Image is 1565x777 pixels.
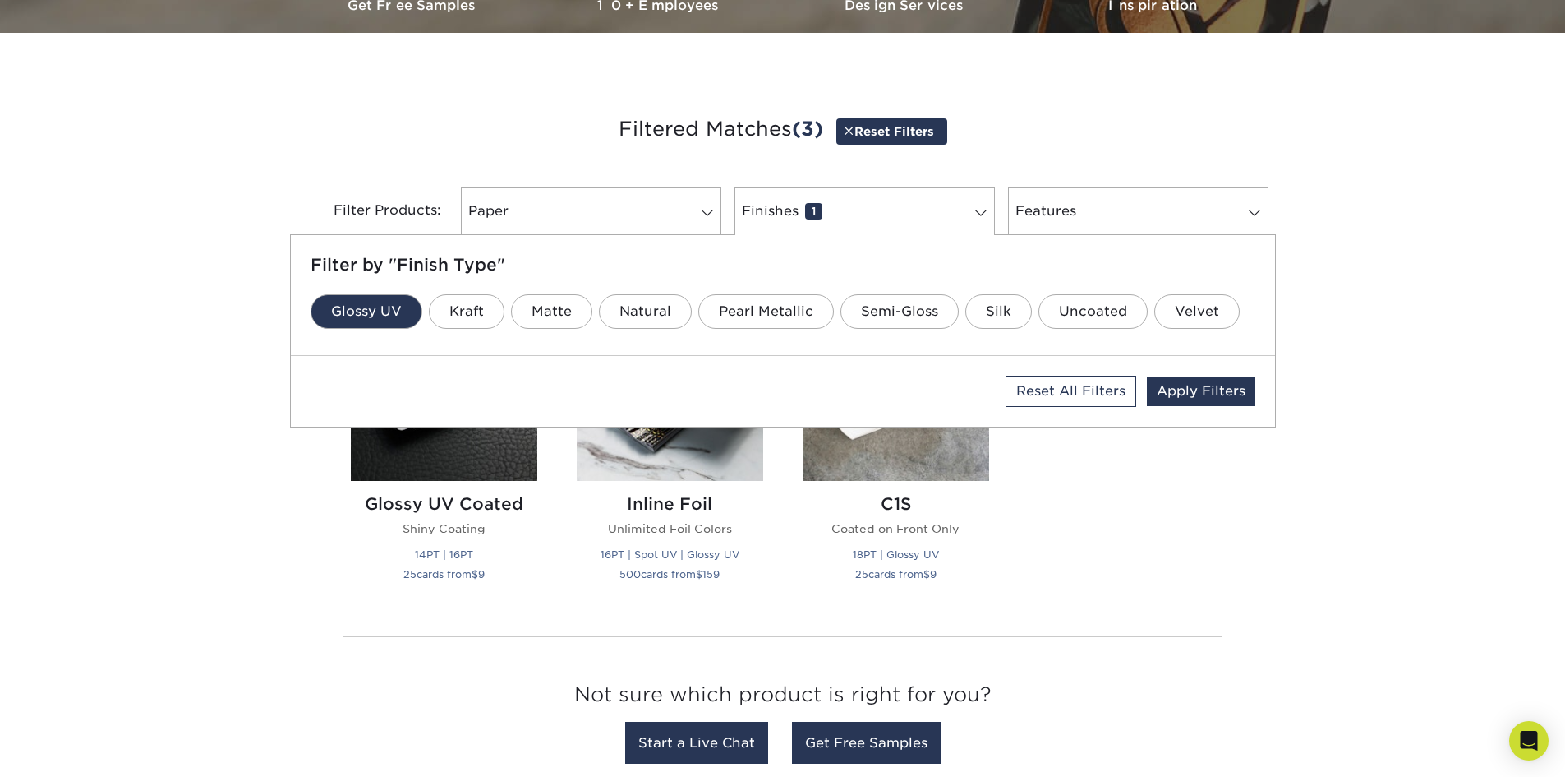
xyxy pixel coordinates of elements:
[619,568,641,580] span: 500
[836,118,947,144] a: Reset Filters
[803,520,989,537] p: Coated on Front Only
[472,568,478,580] span: $
[965,294,1032,329] a: Silk
[577,520,763,537] p: Unlimited Foil Colors
[625,722,768,764] a: Start a Live Chat
[351,494,537,514] h2: Glossy UV Coated
[698,294,834,329] a: Pearl Metallic
[853,548,939,561] small: 18PT | Glossy UV
[792,117,823,141] span: (3)
[734,187,995,235] a: Finishes1
[461,187,721,235] a: Paper
[302,92,1264,168] h3: Filtered Matches
[311,294,422,329] a: Glossy UV
[803,294,989,603] a: C1S Business Cards C1S Coated on Front Only 18PT | Glossy UV 25cards from$9
[930,568,937,580] span: 9
[805,203,822,220] span: 1
[1147,377,1255,406] a: Apply Filters
[415,548,473,561] small: 14PT | 16PT
[923,568,930,580] span: $
[351,520,537,537] p: Shiny Coating
[601,548,739,561] small: 16PT | Spot UV | Glossy UV
[803,494,989,514] h2: C1S
[855,568,937,580] small: cards from
[511,294,592,329] a: Matte
[577,494,763,514] h2: Inline Foil
[478,568,485,580] span: 9
[577,294,763,603] a: Inline Foil Business Cards Inline Foil Unlimited Foil Colors 16PT | Spot UV | Glossy UV 500cards ...
[792,722,941,764] a: Get Free Samples
[351,294,537,603] a: Glossy UV Coated Business Cards Glossy UV Coated Shiny Coating 14PT | 16PT 25cards from$9
[311,255,1255,275] h5: Filter by "Finish Type"
[403,568,417,580] span: 25
[1509,721,1549,761] div: Open Intercom Messenger
[840,294,959,329] a: Semi-Gloss
[290,187,454,235] div: Filter Products:
[696,568,702,580] span: $
[1008,187,1268,235] a: Features
[403,568,485,580] small: cards from
[702,568,720,580] span: 159
[1038,294,1148,329] a: Uncoated
[855,568,868,580] span: 25
[619,568,720,580] small: cards from
[429,294,504,329] a: Kraft
[1154,294,1240,329] a: Velvet
[1006,376,1136,407] a: Reset All Filters
[599,294,692,329] a: Natural
[343,670,1222,727] h3: Not sure which product is right for you?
